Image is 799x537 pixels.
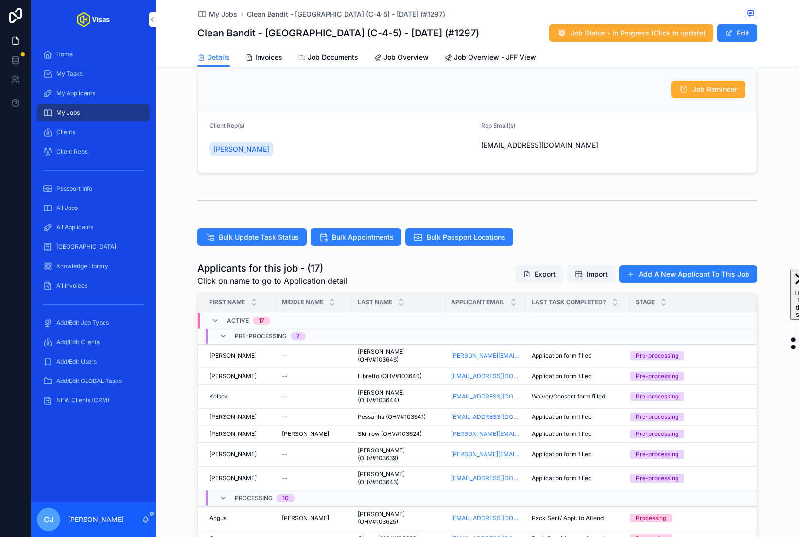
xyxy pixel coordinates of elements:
span: My Tasks [56,70,83,78]
a: Libretto (OHV#103640) [358,372,439,380]
a: My Tasks [37,65,150,83]
a: Pre-processing [630,392,745,401]
span: Pack Sent/ Appt. to Attend [532,514,604,522]
a: [PERSON_NAME][EMAIL_ADDRESS][DOMAIN_NAME] [451,352,520,360]
span: [PERSON_NAME] [209,430,257,438]
span: -- [282,393,288,400]
a: My Applicants [37,85,150,102]
a: Application form filled [532,450,624,458]
a: -- [282,372,346,380]
a: [PERSON_NAME] [209,430,270,438]
button: Job Reminder [671,81,745,98]
span: Processing [235,494,273,502]
span: Job Overview - JFF View [454,52,536,62]
a: Home [37,46,150,63]
button: Edit [717,24,757,42]
a: [PERSON_NAME] (OHV#103644) [358,389,439,404]
button: Export [515,265,563,283]
a: Add/Edit Users [37,353,150,370]
a: Application form filled [532,474,624,482]
a: Pre-processing [630,474,745,483]
a: Application form filled [532,372,624,380]
span: Active [227,317,249,325]
a: [PERSON_NAME] [282,514,346,522]
a: -- [282,474,346,482]
div: Pre-processing [636,430,678,438]
span: [PERSON_NAME] [282,430,329,438]
span: Add/Edit Clients [56,338,100,346]
a: Job Overview - JFF View [444,49,536,68]
a: [PERSON_NAME] [209,474,270,482]
span: Application form filled [532,450,591,458]
a: [EMAIL_ADDRESS][DOMAIN_NAME] [451,514,520,522]
span: Libretto (OHV#103640) [358,372,422,380]
span: CJ [44,514,54,525]
a: [PERSON_NAME] (OHV#103625) [358,510,439,526]
span: -- [282,413,288,421]
div: Pre-processing [636,450,678,459]
span: Add/Edit Users [56,358,97,365]
a: Pre-processing [630,413,745,421]
a: NEW Clients (CRM) [37,392,150,409]
a: [EMAIL_ADDRESS][DOMAIN_NAME] [451,372,520,380]
span: Invoices [255,52,282,62]
button: Bulk Passport Locations [405,228,513,246]
a: All Jobs [37,199,150,217]
span: Knowledge Library [56,262,108,270]
span: Application form filled [532,474,591,482]
span: Applicant Email [451,298,504,306]
span: Bulk Passport Locations [427,232,505,242]
a: [PERSON_NAME] (OHV#103646) [358,348,439,364]
span: Waiver/Consent form filled [532,393,605,400]
img: App logo [77,12,110,27]
span: [PERSON_NAME] [209,372,257,380]
span: All Invoices [56,282,87,290]
div: scrollable content [31,39,156,422]
h1: Applicants for this job - (17) [197,261,347,275]
span: My Jobs [56,109,80,117]
span: Home [56,51,73,58]
span: Passport Info [56,185,92,192]
a: [PERSON_NAME][EMAIL_ADDRESS][DOMAIN_NAME] [451,450,520,458]
span: [PERSON_NAME] [209,450,257,458]
span: Client Reps [56,148,87,156]
span: Job Status - In Progress (Click to update) [571,28,706,38]
span: Job Overview [383,52,429,62]
a: [EMAIL_ADDRESS][DOMAIN_NAME] [451,474,520,482]
span: Job Documents [308,52,358,62]
button: Import [567,265,615,283]
a: [PERSON_NAME][EMAIL_ADDRESS][DOMAIN_NAME] [451,430,520,438]
a: Add/Edit GLOBAL Tasks [37,372,150,390]
a: Pre-processing [630,351,745,360]
span: Application form filled [532,430,591,438]
a: Add A New Applicant To This Job [619,265,757,283]
span: Click on name to go to Application detail [197,275,347,287]
div: Processing [636,514,666,522]
a: -- [282,393,346,400]
span: -- [282,450,288,458]
a: [PERSON_NAME] (OHV#103639) [358,447,439,462]
span: [PERSON_NAME] [213,144,269,154]
p: [PERSON_NAME] [68,515,124,524]
a: Application form filled [532,352,624,360]
span: Bulk Appointments [332,232,394,242]
span: Application form filled [532,352,591,360]
a: Details [197,49,230,67]
a: [EMAIL_ADDRESS][DOMAIN_NAME] [451,393,520,400]
span: Clients [56,128,75,136]
a: [PERSON_NAME] [209,142,273,156]
a: Pre-processing [630,372,745,381]
a: All Invoices [37,277,150,294]
a: Job Overview [374,49,429,68]
span: Kelsea [209,393,228,400]
a: My Jobs [197,9,237,19]
a: Angus [209,514,270,522]
span: Add/Edit GLOBAL Tasks [56,377,122,385]
a: [PERSON_NAME] [209,352,270,360]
